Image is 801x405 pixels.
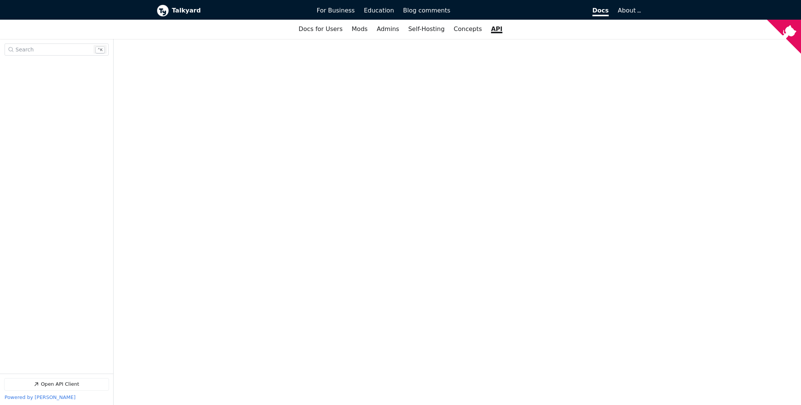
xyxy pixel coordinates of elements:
[347,23,372,36] a: Mods
[399,4,455,17] a: Blog comments
[157,5,306,17] a: Talkyard logoTalkyard
[312,4,360,17] a: For Business
[404,23,449,36] a: Self-Hosting
[317,7,355,14] span: For Business
[455,4,614,17] a: Docs
[157,5,169,17] img: Talkyard logo
[95,47,105,54] kbd: k
[618,7,640,14] a: About
[5,395,75,400] a: Powered by [PERSON_NAME]
[449,23,487,36] a: Concepts
[98,48,100,53] span: ⌃
[592,7,609,16] span: Docs
[16,47,34,53] span: Search
[359,4,399,17] a: Education
[294,23,347,36] a: Docs for Users
[486,23,507,36] a: API
[403,7,450,14] span: Blog comments
[372,23,404,36] a: Admins
[172,6,306,16] b: Talkyard
[364,7,394,14] span: Education
[5,379,109,390] a: Open API Client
